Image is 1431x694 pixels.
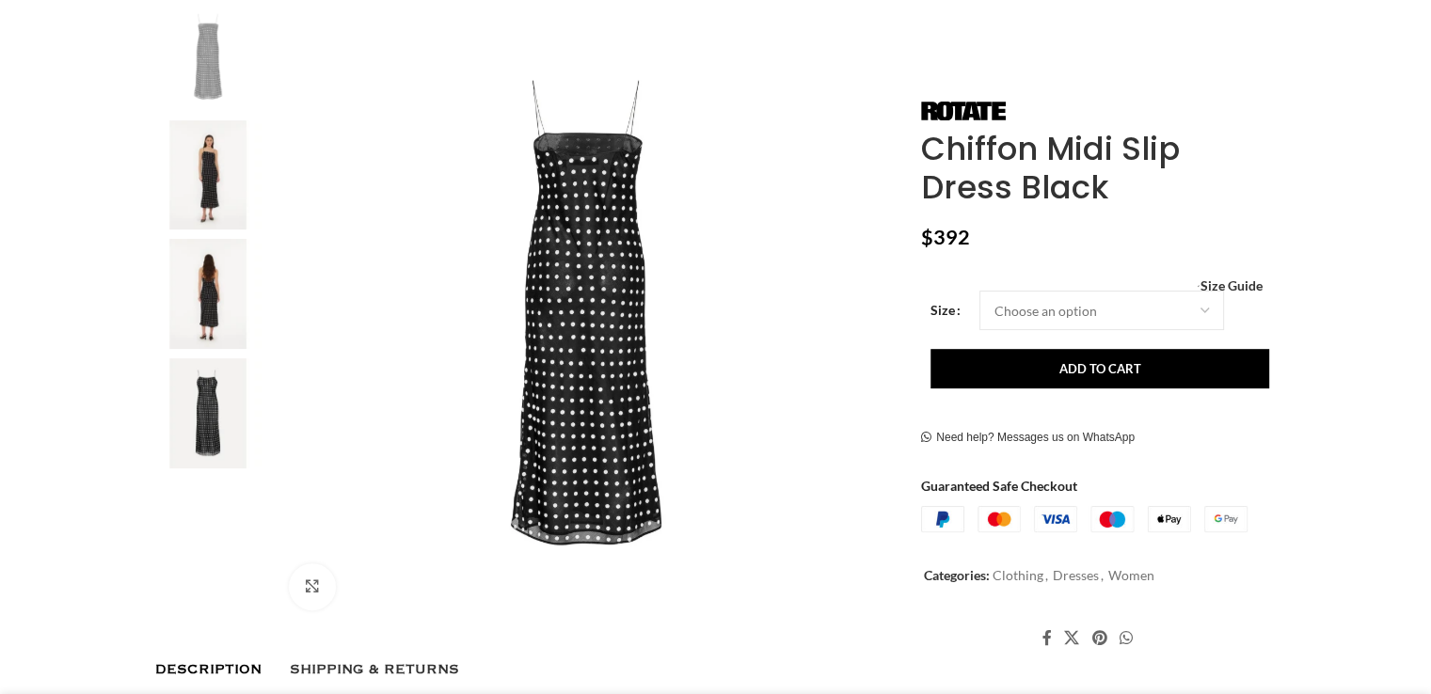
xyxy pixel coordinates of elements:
[1053,567,1099,583] a: Dresses
[151,120,265,230] img: Rotate Birger Christensen dress
[1086,624,1113,653] a: Pinterest social link
[1045,565,1048,586] span: ,
[1108,567,1154,583] a: Women
[290,662,459,677] span: Shipping & Returns
[921,507,1248,533] img: guaranteed-safe-checkout-bordered.j
[1036,624,1057,653] a: Facebook social link
[151,1,265,111] img: Chiffon Midi Slip Dress Black
[930,350,1269,389] button: Add to cart
[1058,624,1086,653] a: X social link
[921,102,1006,120] img: Rotate Birger Christensen
[993,567,1043,583] a: Clothing
[151,358,265,468] img: Rotate dress
[921,431,1135,446] a: Need help? Messages us on WhatsApp
[151,239,265,349] img: Rotate Birger Christensen dresses
[1113,624,1138,653] a: WhatsApp social link
[921,226,970,250] bdi: 392
[921,130,1276,207] h1: Chiffon Midi Slip Dress Black
[921,226,933,250] span: $
[275,1,898,624] img: Rotate-Birger-Christensen-Chiffon-Midi-Slip-Dress-Black84934_nobg
[1101,565,1104,586] span: ,
[155,662,262,677] span: Description
[924,567,990,583] span: Categories:
[921,478,1077,494] strong: Guaranteed Safe Checkout
[930,301,961,322] label: Size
